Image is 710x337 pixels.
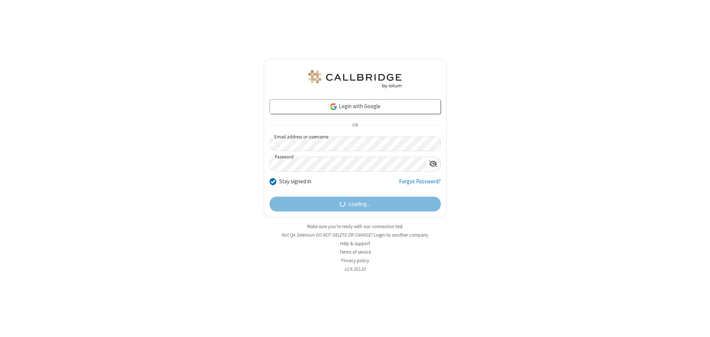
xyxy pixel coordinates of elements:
a: Make sure you're ready with our connection test [307,223,403,230]
a: Terms of service [339,249,371,255]
button: Login to another company [374,231,428,238]
button: Loading... [270,197,441,211]
label: Stay signed in [279,177,311,186]
a: Forgot Password? [399,177,441,191]
span: Loading... [348,200,370,208]
img: QA Selenium DO NOT DELETE OR CHANGE [307,70,403,88]
input: Password [270,157,426,171]
div: Show password [426,157,440,171]
img: google-icon.png [329,103,338,111]
input: Email address or username [270,137,441,151]
a: Help & support [340,240,370,247]
a: Login with Google [270,99,441,114]
li: Not QA Selenium DO NOT DELETE OR CHANGE? [264,231,447,238]
a: Privacy policy [341,257,369,264]
span: OR [349,120,361,131]
li: v2.6.352.10 [264,266,447,273]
